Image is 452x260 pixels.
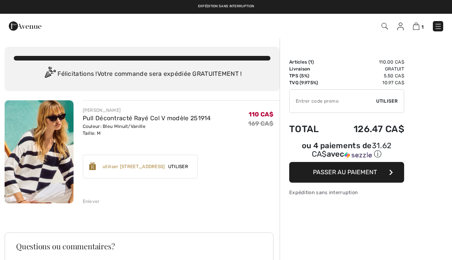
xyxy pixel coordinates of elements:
span: 1 [310,59,312,65]
div: Félicitations ! Votre commande sera expédiée GRATUITEMENT ! [14,67,270,82]
td: Livraison [289,65,332,72]
a: Pull Décontracté Rayé Col V modèle 251914 [83,114,211,122]
div: ou 4 paiements de31.62 CA$avecSezzle Cliquez pour en savoir plus sur Sezzle [289,142,404,162]
span: 1 [421,24,424,30]
div: [PERSON_NAME] [83,107,211,114]
h3: Questions ou commentaires? [16,242,262,250]
td: TVQ (9.975%) [289,79,332,86]
div: ou 4 paiements de avec [289,142,404,159]
span: Utiliser [376,98,398,105]
td: Articles ( ) [289,59,332,65]
div: utiliser [STREET_ADDRESS] [103,163,165,170]
td: 5.50 CA$ [332,72,404,79]
input: Code promo [290,90,376,113]
span: Passer au paiement [313,168,377,176]
button: Passer au paiement [289,162,404,183]
td: Total [289,116,332,142]
div: Couleur: Bleu Minuit/Vanille Taille: M [83,123,211,137]
td: 10.97 CA$ [332,79,404,86]
div: Expédition sans interruption [289,189,404,196]
img: Panier d'achat [413,23,419,30]
img: Sezzle [344,152,372,159]
img: Recherche [382,23,388,29]
span: 31.62 CA$ [312,141,392,159]
img: Pull Décontracté Rayé Col V modèle 251914 [5,100,74,203]
span: Utiliser [165,163,191,170]
td: Gratuit [332,65,404,72]
td: 126.47 CA$ [332,116,404,142]
img: Congratulation2.svg [42,67,57,82]
img: 1ère Avenue [9,18,41,34]
a: 1 [413,21,424,31]
div: Enlever [83,198,100,205]
img: Menu [434,23,442,30]
td: 110.00 CA$ [332,59,404,65]
s: 169 CA$ [248,120,273,127]
a: 1ère Avenue [9,22,41,29]
span: 110 CA$ [249,111,273,118]
img: Reward-Logo.svg [89,162,96,170]
td: TPS (5%) [289,72,332,79]
img: Mes infos [397,23,404,30]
